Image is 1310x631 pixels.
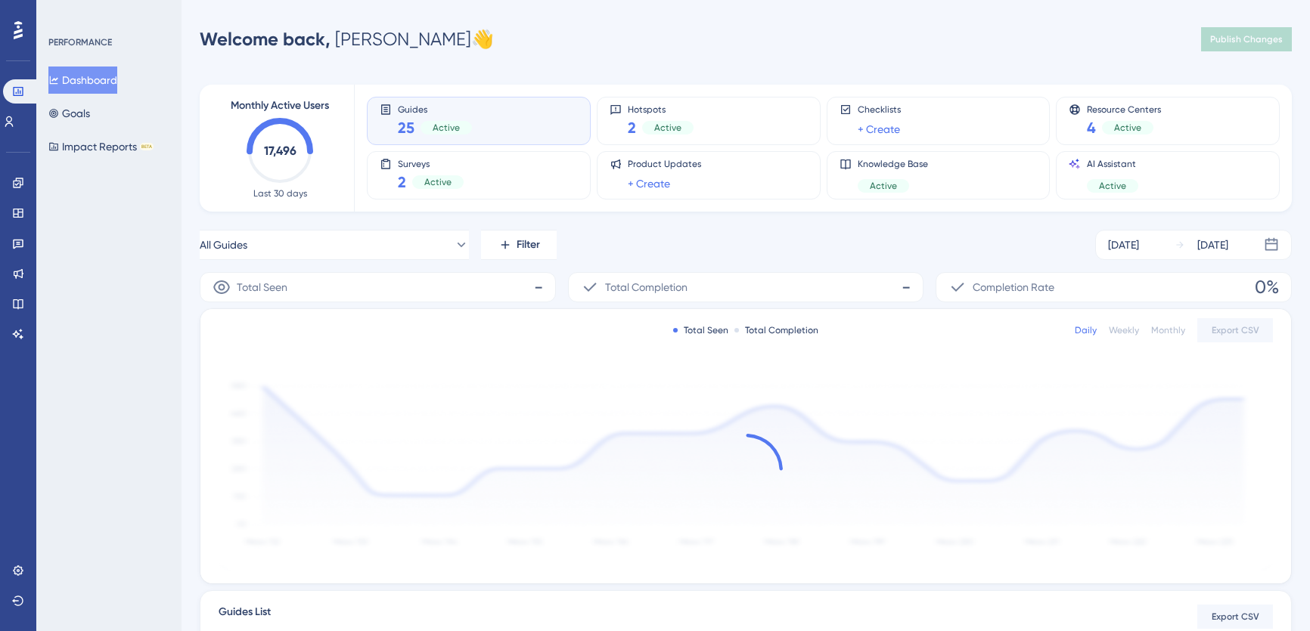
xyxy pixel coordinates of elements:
div: BETA [140,143,154,150]
span: Active [433,122,460,134]
span: AI Assistant [1087,158,1138,170]
span: Product Updates [628,158,701,170]
div: Total Seen [673,324,728,336]
span: Total Seen [237,278,287,296]
span: 25 [398,117,414,138]
button: Goals [48,100,90,127]
span: Publish Changes [1210,33,1283,45]
a: + Create [628,175,670,193]
span: Active [654,122,681,134]
text: 17,496 [264,144,296,158]
div: Total Completion [734,324,818,336]
button: Filter [481,230,557,260]
span: Export CSV [1212,611,1259,623]
span: Filter [517,236,540,254]
div: Monthly [1151,324,1185,336]
span: 2 [398,172,406,193]
div: PERFORMANCE [48,36,112,48]
span: 0% [1255,275,1279,299]
span: All Guides [200,236,247,254]
span: Checklists [858,104,901,116]
span: Welcome back, [200,28,331,50]
button: All Guides [200,230,469,260]
div: [PERSON_NAME] 👋 [200,27,494,51]
span: Surveys [398,158,464,169]
span: Export CSV [1212,324,1259,336]
button: Export CSV [1197,318,1273,342]
span: 4 [1087,117,1096,138]
span: - [902,275,911,299]
span: Hotspots [628,104,694,114]
button: Publish Changes [1201,27,1292,51]
span: Active [424,176,452,188]
div: Weekly [1109,324,1139,336]
button: Export CSV [1197,605,1273,629]
span: Last 30 days [253,187,307,200]
span: Active [1114,122,1141,134]
span: Resource Centers [1087,104,1161,114]
span: Active [1099,180,1126,192]
div: [DATE] [1108,236,1139,254]
div: Daily [1075,324,1097,336]
span: Guides List [219,603,271,630]
span: Guides [398,104,472,114]
span: Total Completion [605,278,688,296]
a: + Create [858,120,900,138]
div: [DATE] [1197,236,1228,254]
span: Completion Rate [973,278,1054,296]
span: Active [870,180,897,192]
span: Monthly Active Users [231,97,329,115]
span: 2 [628,117,636,138]
span: Knowledge Base [858,158,928,170]
button: Dashboard [48,67,117,94]
span: - [534,275,543,299]
button: Impact ReportsBETA [48,133,154,160]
